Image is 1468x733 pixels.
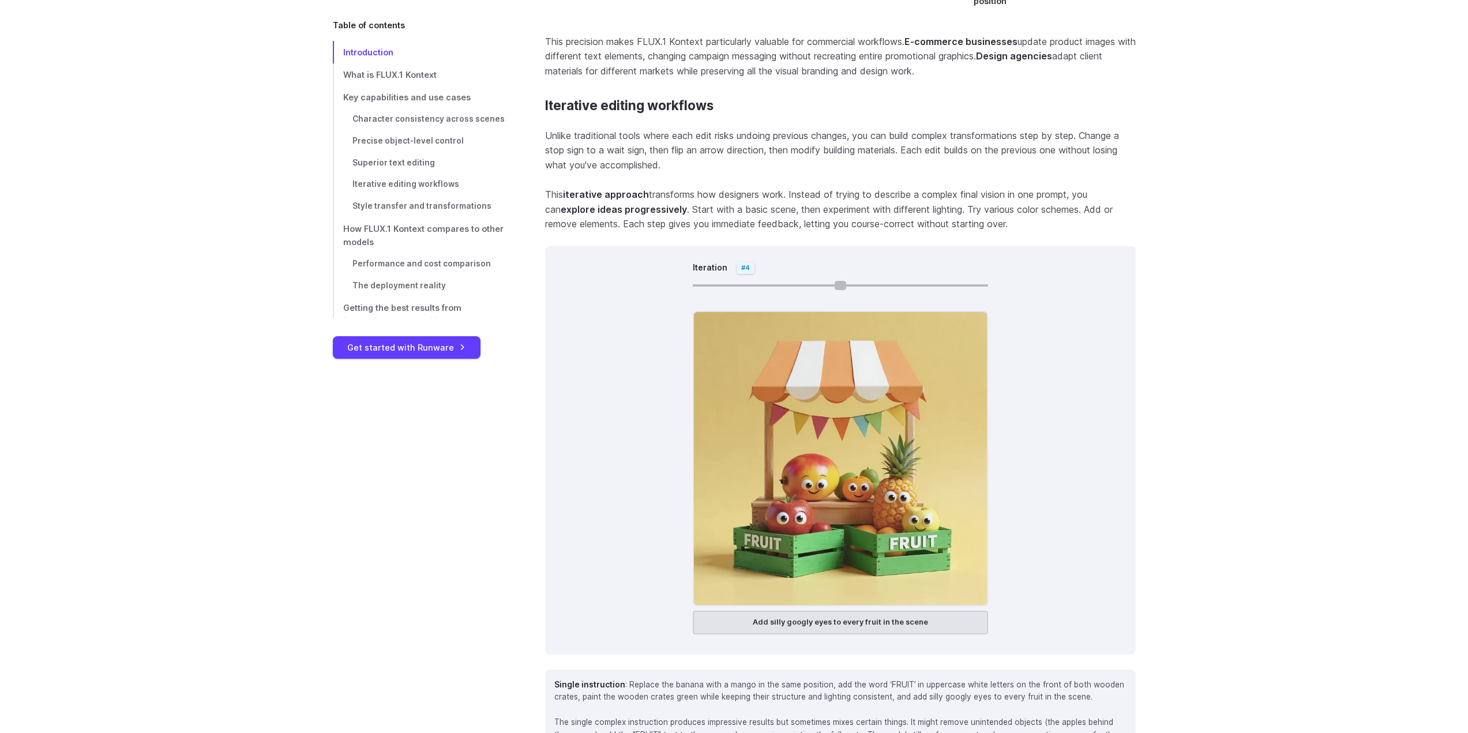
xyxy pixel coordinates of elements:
[333,174,508,196] a: Iterative editing workflows
[333,108,508,130] a: Character consistency across scenes
[333,196,508,217] a: Style transfer and transformations
[333,18,405,32] span: Table of contents
[904,36,1018,47] strong: E-commerce businesses
[352,114,505,123] span: Character consistency across scenes
[352,259,491,268] span: Performance and cost comparison
[333,41,508,63] a: Introduction
[333,152,508,174] a: Superior text editing
[352,281,446,290] span: The deployment reality
[554,679,1127,704] p: : Replace the banana with a mango in the same position, add the word ‘FRUIT’ in uppercase white l...
[561,204,687,215] strong: explore ideas progressively
[554,680,625,689] strong: Single instruction
[333,336,480,359] a: Get started with Runware
[352,136,464,145] span: Precise object-level control
[693,284,988,287] input: Progress slider
[737,262,754,274] span: #4
[545,35,1136,79] p: This precision makes FLUX.1 Kontext particularly valuable for commercial workflows. update produc...
[693,262,727,275] label: Iteration
[333,253,508,275] a: Performance and cost comparison
[333,63,508,86] a: What is FLUX.1 Kontext
[352,201,491,210] span: Style transfer and transformations
[343,47,393,57] span: Introduction
[343,224,504,247] span: How FLUX.1 Kontext compares to other models
[333,130,508,152] a: Precise object-level control
[343,92,471,102] span: Key capabilities and use cases
[976,50,1052,62] strong: Design agencies
[333,217,508,253] a: How FLUX.1 Kontext compares to other models
[343,70,437,80] span: What is FLUX.1 Kontext
[352,158,435,167] span: Superior text editing
[333,297,508,333] a: Getting the best results from instruction-based editing
[333,275,508,297] a: The deployment reality
[343,303,461,326] span: Getting the best results from instruction-based editing
[545,187,1136,232] p: This transforms how designers work. Instead of trying to describe a complex final vision in one p...
[693,611,988,634] figcaption: Add silly googly eyes to every fruit in the scene
[545,129,1136,173] p: Unlike traditional tools where each edit risks undoing previous changes, you can build complex tr...
[693,311,988,606] img: Colorful fruit stand with wooden crates and a striped canopy, set against a bright yellow backgro...
[352,179,459,189] span: Iterative editing workflows
[563,189,649,200] strong: iterative approach
[333,86,508,108] a: Key capabilities and use cases
[545,98,714,114] a: Iterative editing workflows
